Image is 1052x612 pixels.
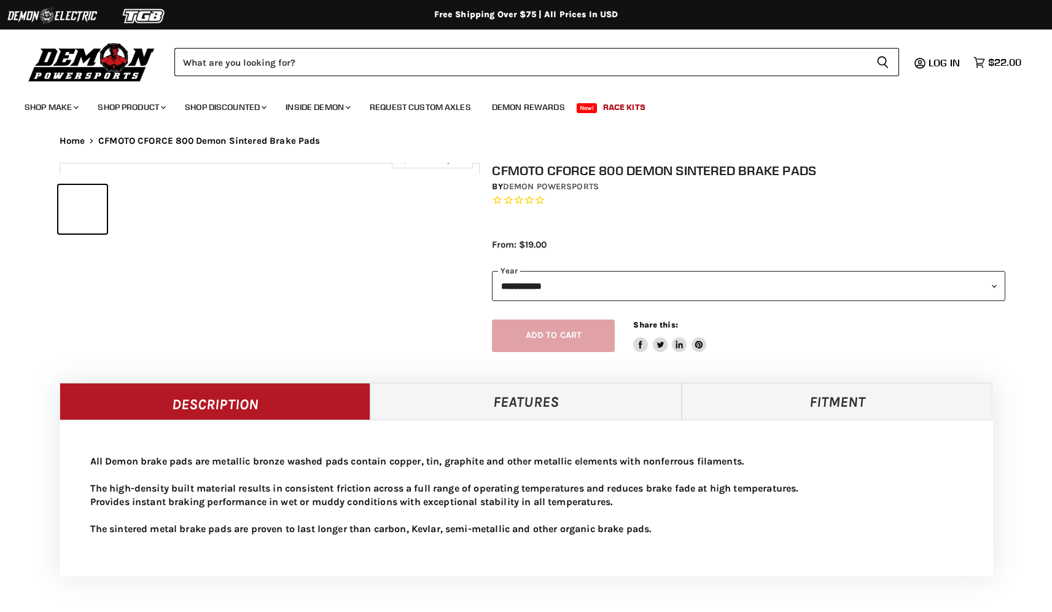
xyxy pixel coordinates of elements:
input: Search [174,48,867,76]
a: Home [60,136,85,146]
a: Description [60,383,371,420]
aside: Share this: [633,320,706,352]
span: Rated 0.0 out of 5 stars 0 reviews [492,194,1005,207]
img: TGB Logo 2 [98,4,190,28]
button: CFMOTO CFORCE 800 Demon Sintered Brake Pads thumbnail [163,185,211,233]
span: CFMOTO CFORCE 800 Demon Sintered Brake Pads [98,136,320,146]
span: Share this: [633,320,677,329]
a: Log in [923,57,967,68]
nav: Breadcrumbs [35,136,1018,146]
ul: Main menu [15,90,1018,120]
span: Click to expand [398,155,466,164]
p: All Demon brake pads are metallic bronze washed pads contain copper, tin, graphite and other meta... [90,455,962,536]
form: Product [174,48,899,76]
a: Race Kits [594,95,655,120]
span: New! [577,103,598,113]
a: Inside Demon [276,95,358,120]
span: From: $19.00 [492,239,547,250]
button: CFMOTO CFORCE 800 Demon Sintered Brake Pads thumbnail [111,185,159,233]
a: Shop Discounted [176,95,274,120]
select: year [492,271,1005,301]
a: Shop Product [88,95,173,120]
img: Demon Electric Logo 2 [6,4,98,28]
span: Log in [929,57,960,69]
div: Free Shipping Over $75 | All Prices In USD [35,9,1018,20]
a: Request Custom Axles [360,95,480,120]
button: Search [867,48,899,76]
h1: CFMOTO CFORCE 800 Demon Sintered Brake Pads [492,163,1005,178]
a: Features [370,383,682,420]
img: Demon Powersports [25,40,159,84]
a: Demon Powersports [503,181,599,192]
button: CFMOTO CFORCE 800 Demon Sintered Brake Pads thumbnail [58,185,107,233]
div: by [492,180,1005,194]
a: Demon Rewards [483,95,574,120]
a: Fitment [682,383,993,420]
a: Shop Make [15,95,86,120]
a: $22.00 [967,53,1027,71]
span: $22.00 [988,57,1021,68]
